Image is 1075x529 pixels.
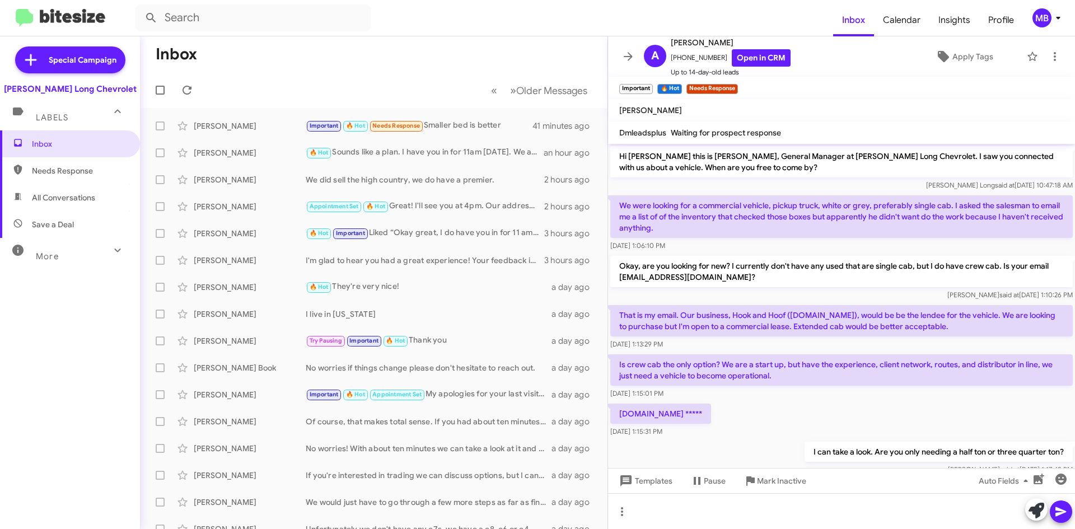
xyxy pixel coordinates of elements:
span: 🔥 Hot [310,230,329,237]
span: Inbox [32,138,127,149]
span: « [491,83,497,97]
span: 🔥 Hot [386,337,405,344]
div: [PERSON_NAME] [194,470,306,481]
span: Special Campaign [49,54,116,65]
span: Auto Fields [979,471,1032,491]
button: Mark Inactive [735,471,815,491]
span: Up to 14-day-old leads [671,67,791,78]
div: a day ago [551,282,599,293]
p: We were looking for a commercial vehicle, pickup truck, white or grey, preferably single cab. I a... [610,195,1073,238]
span: Important [349,337,378,344]
span: Calendar [874,4,929,36]
div: 2 hours ago [544,174,599,185]
span: [PERSON_NAME] [671,36,791,49]
p: That is my email. Our business, Hook and Hoof ([DOMAIN_NAME]), would be be the lendee for the veh... [610,305,1073,336]
span: Save a Deal [32,219,74,230]
a: Open in CRM [732,49,791,67]
div: Liked “Okay great, I do have you in for 11 am [DATE]. Our address is [STREET_ADDRESS]” [306,227,544,240]
span: 🔥 Hot [366,203,385,210]
span: Mark Inactive [757,471,806,491]
div: [PERSON_NAME] [194,497,306,508]
div: [PERSON_NAME] [194,255,306,266]
span: [DATE] 1:15:31 PM [610,427,662,436]
button: Next [503,79,594,102]
div: [PERSON_NAME] [194,228,306,239]
div: My apologies for your last visit. KBB is not accurate to the market or the value of a vehicle, so... [306,388,551,401]
a: Insights [929,4,979,36]
span: Appointment Set [310,203,359,210]
div: Great! I'll see you at 4pm. Our address is [STREET_ADDRESS] [306,200,544,213]
span: said at [1000,465,1020,474]
div: MB [1032,8,1051,27]
span: Apply Tags [952,46,993,67]
a: Profile [979,4,1023,36]
div: They're very nice! [306,280,551,293]
span: [PERSON_NAME] [619,105,682,115]
div: a day ago [551,308,599,320]
button: Auto Fields [970,471,1041,491]
nav: Page navigation example [485,79,594,102]
div: 2 hours ago [544,201,599,212]
div: [PERSON_NAME] [194,201,306,212]
p: Is crew cab the only option? We are a start up, but have the experience, client network, routes, ... [610,354,1073,386]
span: Dmleadsplus [619,128,666,138]
div: an hour ago [544,147,599,158]
div: I live in [US_STATE] [306,308,551,320]
span: Try Pausing [310,337,342,344]
div: No worries if things change please don't hesitate to reach out. [306,362,551,373]
div: [PERSON_NAME] [194,443,306,454]
span: 🔥 Hot [310,149,329,156]
span: Important [336,230,365,237]
button: Apply Tags [906,46,1021,67]
div: [PERSON_NAME] [194,282,306,293]
div: 41 minutes ago [532,120,599,132]
span: A [651,47,659,65]
div: [PERSON_NAME] [194,416,306,427]
div: No worries! With about ten minutes we can take a look at it and determine the vehicle's value. Wo... [306,443,551,454]
span: Needs Response [372,122,420,129]
div: Sounds like a plan. I have you in for 11am [DATE]. We are located at [STREET_ADDRESS] [306,146,544,159]
span: Needs Response [32,165,127,176]
div: a day ago [551,497,599,508]
span: Pause [704,471,726,491]
small: Needs Response [686,84,738,94]
span: [DATE] 1:06:10 PM [610,241,665,250]
div: a day ago [551,443,599,454]
small: Important [619,84,653,94]
div: [PERSON_NAME] [194,335,306,347]
div: We would just have to go through a few more steps as far as financing goes, but typically it isn'... [306,497,551,508]
p: Okay, are you looking for new? I currently don't have any used that are single cab, but I do have... [610,256,1073,287]
div: 3 hours ago [544,228,599,239]
span: [PHONE_NUMBER] [671,49,791,67]
div: Thank you [306,334,551,347]
span: 🔥 Hot [346,391,365,398]
a: Special Campaign [15,46,125,73]
span: Older Messages [516,85,587,97]
div: [PERSON_NAME] Book [194,362,306,373]
span: Appointment Set [372,391,422,398]
span: [PERSON_NAME] Long [DATE] 10:47:18 AM [926,181,1073,189]
div: [PERSON_NAME] [194,147,306,158]
span: said at [999,291,1019,299]
div: a day ago [551,416,599,427]
button: MB [1023,8,1063,27]
h1: Inbox [156,45,197,63]
button: Templates [608,471,681,491]
span: All Conversations [32,192,95,203]
div: We did sell the high country, we do have a premier. [306,174,544,185]
a: Inbox [833,4,874,36]
p: Hi [PERSON_NAME] this is [PERSON_NAME], General Manager at [PERSON_NAME] Long Chevrolet. I saw yo... [610,146,1073,177]
span: Important [310,391,339,398]
span: Labels [36,113,68,123]
div: Of course, that makes total sense. If you had about ten minutes to stop by I can get you an offer... [306,416,551,427]
div: [PERSON_NAME] [194,120,306,132]
span: said at [995,181,1015,189]
div: a day ago [551,362,599,373]
span: [PERSON_NAME] [DATE] 1:17:48 PM [948,465,1073,474]
span: [DATE] 1:13:29 PM [610,340,663,348]
span: Waiting for prospect response [671,128,781,138]
span: 🔥 Hot [346,122,365,129]
div: a day ago [551,389,599,400]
